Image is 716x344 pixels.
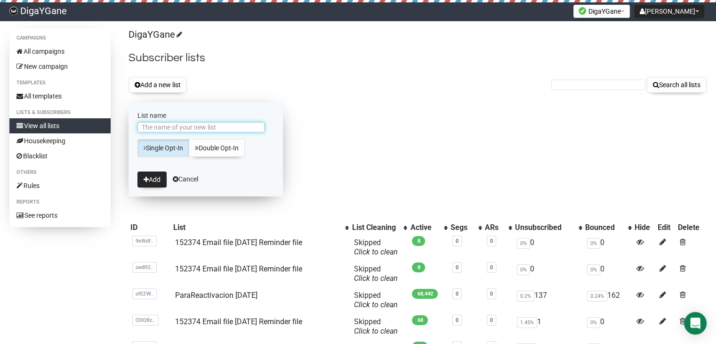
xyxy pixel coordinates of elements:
span: 0% [517,238,530,249]
th: Delete: No sort applied, sorting is disabled [676,221,707,234]
a: Rules [9,178,111,193]
a: Blacklist [9,148,111,164]
td: 137 [513,287,583,313]
div: Unsubscribed [515,223,574,232]
li: Lists & subscribers [9,107,111,118]
li: Reports [9,197,111,208]
span: 1.45% [517,317,537,328]
button: Add [137,172,167,188]
th: Active: No sort applied, activate to apply an ascending sort [408,221,449,234]
th: List Cleaning: No sort applied, activate to apply an ascending sort [350,221,408,234]
span: 0% [587,238,600,249]
a: New campaign [9,59,111,74]
td: 0 [513,234,583,261]
span: Skipped [354,317,397,336]
a: 0 [490,238,493,244]
a: Click to clean [354,247,397,256]
th: Hide: No sort applied, sorting is disabled [633,221,656,234]
button: [PERSON_NAME] [635,5,704,18]
div: Hide [635,223,654,232]
span: 9eWdf.. [132,236,157,246]
button: Add a new list [129,77,187,93]
th: Segs: No sort applied, activate to apply an ascending sort [449,221,483,234]
span: Skipped [354,264,397,283]
li: Others [9,167,111,178]
a: DigaYGane [129,29,181,40]
a: All campaigns [9,44,111,59]
a: All templates [9,89,111,104]
span: 68 [412,315,428,325]
th: ARs: No sort applied, activate to apply an ascending sort [483,221,513,234]
div: ID [130,223,169,232]
span: 0% [587,264,600,275]
th: Bounced: No sort applied, activate to apply an ascending sort [583,221,633,234]
div: Segs [451,223,474,232]
div: List Cleaning [352,223,399,232]
span: ow892.. [132,262,157,273]
span: Skipped [354,291,397,309]
a: Single Opt-In [137,139,189,157]
a: Double Opt-In [189,139,245,157]
img: f83b26b47af82e482c948364ee7c1d9c [9,7,18,15]
a: Housekeeping [9,133,111,148]
li: Templates [9,77,111,89]
img: favicons [579,7,586,15]
a: See reports [9,208,111,223]
label: List name [137,111,274,120]
a: 0 [490,317,493,323]
div: List [173,223,341,232]
th: List: No sort applied, activate to apply an ascending sort [171,221,350,234]
div: Edit [658,223,674,232]
span: 0.24% [587,291,607,302]
input: The name of your new list [137,122,265,132]
a: Click to clean [354,300,397,309]
th: Unsubscribed: No sort applied, activate to apply an ascending sort [513,221,583,234]
a: Click to clean [354,327,397,336]
li: Campaigns [9,33,111,44]
div: Open Intercom Messenger [684,312,707,335]
button: DigaYGane [573,5,630,18]
a: 152374 Email file [DATE] Reminder file [175,317,302,326]
a: Click to clean [354,274,397,283]
a: View all lists [9,118,111,133]
span: ODQBc.. [132,315,159,326]
span: 8 [412,262,425,272]
a: 0 [490,291,493,297]
span: 0% [587,317,600,328]
a: 152374 Email file [DATE] Reminder file [175,264,302,273]
div: Active [410,223,439,232]
a: 0 [456,291,459,297]
td: 0 [513,261,583,287]
a: 152374 Email file [DATE] Reminder file [175,238,302,247]
th: Edit: No sort applied, sorting is disabled [656,221,676,234]
h2: Subscriber lists [129,49,707,66]
a: Cancel [173,175,198,183]
span: 68,442 [412,289,438,299]
span: 8 [412,236,425,246]
td: 0 [583,234,633,261]
span: Skipped [354,238,397,256]
div: ARs [485,223,504,232]
td: 0 [583,313,633,340]
a: 0 [456,238,459,244]
button: Search all lists [647,77,707,93]
div: Bounced [585,223,623,232]
td: 162 [583,287,633,313]
a: ParaReactivacion [DATE] [175,291,257,300]
a: 0 [456,264,459,270]
th: ID: No sort applied, sorting is disabled [129,221,171,234]
span: ofEZW.. [132,288,157,299]
span: 0.2% [517,291,534,302]
td: 0 [583,261,633,287]
td: 1 [513,313,583,340]
a: 0 [456,317,459,323]
a: 0 [490,264,493,270]
span: 0% [517,264,530,275]
div: Delete [678,223,705,232]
